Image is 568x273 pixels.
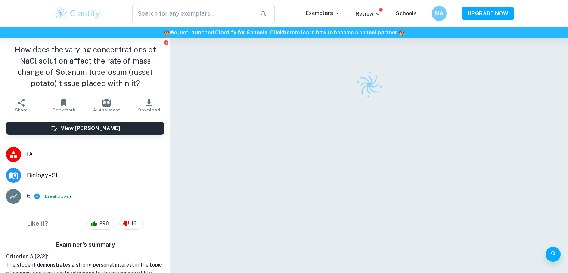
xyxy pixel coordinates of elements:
[398,30,405,36] span: 🏫
[462,7,514,20] button: UPGRADE NOW
[3,240,167,249] h6: Examiner's summary
[43,95,85,116] button: Bookmark
[356,10,381,18] p: Review
[87,218,115,230] div: 296
[27,219,48,228] h6: Like it?
[27,192,31,201] p: 6
[119,218,143,230] div: 16
[54,6,102,21] img: Clastify logo
[6,122,164,135] button: View [PERSON_NAME]
[163,30,170,36] span: 🏫
[6,252,164,261] h6: Criterion A [ 2 / 2 ]:
[432,6,447,21] button: MA
[435,9,443,18] h6: MA
[45,193,69,200] button: Breakdown
[61,124,120,132] h6: View [PERSON_NAME]
[132,3,254,24] input: Search for any exemplars...
[138,107,160,113] span: Download
[6,44,164,89] h1: How does the varying concentrations of NaCl solution affect the rate of mass change of Solanum tu...
[1,28,567,37] h6: We just launched Clastify for Schools. Click to learn how to become a school partner.
[127,220,141,227] span: 16
[306,9,341,17] p: Exemplars
[15,107,28,113] span: Share
[283,30,295,36] a: here
[43,193,71,200] span: ( )
[85,95,128,116] button: AI Assistant
[396,10,417,16] a: Schools
[102,99,111,107] img: AI Assistant
[546,247,561,262] button: Help and Feedback
[163,40,169,45] button: Report issue
[93,107,120,113] span: AI Assistant
[351,67,388,103] img: Clastify logo
[27,150,164,159] span: IA
[95,220,113,227] span: 296
[53,107,75,113] span: Bookmark
[128,95,170,116] button: Download
[27,171,164,180] span: Biology - SL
